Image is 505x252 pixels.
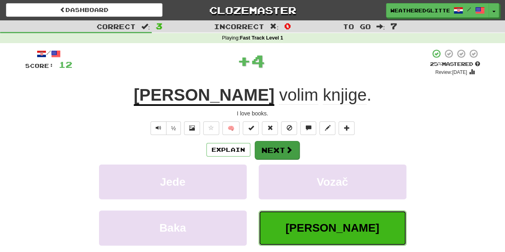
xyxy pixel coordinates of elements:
span: Score: [25,62,54,69]
span: To go [343,22,370,30]
span: + [237,49,251,73]
span: : [270,23,279,30]
button: Explain [206,143,250,157]
button: ½ [166,121,181,135]
span: 0 [284,21,291,31]
div: / [25,49,72,59]
button: Show image (alt+x) [184,121,200,135]
button: Vozač [259,165,406,199]
button: Discuss sentence (alt+u) [300,121,316,135]
a: Clozemaster [174,3,331,17]
span: Jede [160,176,186,188]
span: 7 [390,21,397,31]
span: 3 [156,21,162,31]
span: Vozač [317,176,348,188]
button: Favorite sentence (alt+f) [203,121,219,135]
span: 4 [251,51,265,71]
a: Dashboard [6,3,162,17]
div: I love books. [25,109,480,117]
button: [PERSON_NAME] [259,210,406,245]
span: Baka [159,222,186,234]
button: Set this sentence to 100% Mastered (alt+m) [243,121,259,135]
button: Baka [99,210,247,245]
button: Reset to 0% Mastered (alt+r) [262,121,278,135]
button: Next [255,141,299,159]
button: Edit sentence (alt+d) [319,121,335,135]
button: Jede [99,165,247,199]
small: Review: [DATE] [435,69,467,75]
span: knjige [323,85,367,105]
span: 25 % [430,61,442,67]
span: volim [279,85,318,105]
strong: Fast Track Level 1 [240,35,283,41]
span: [PERSON_NAME] [285,222,379,234]
a: WeatheredGlitter4021 / [386,3,489,18]
span: Incorrect [214,22,264,30]
div: Text-to-speech controls [149,121,181,135]
span: : [141,23,150,30]
span: 12 [59,60,72,69]
button: Add to collection (alt+a) [339,121,354,135]
span: WeatheredGlitter4021 [390,7,450,14]
span: Correct [97,22,136,30]
span: : [376,23,385,30]
div: Mastered [430,61,480,68]
span: / [467,6,471,12]
button: Ignore sentence (alt+i) [281,121,297,135]
u: [PERSON_NAME] [134,85,274,106]
span: . [274,85,371,105]
button: Play sentence audio (ctl+space) [151,121,166,135]
button: 🧠 [222,121,240,135]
